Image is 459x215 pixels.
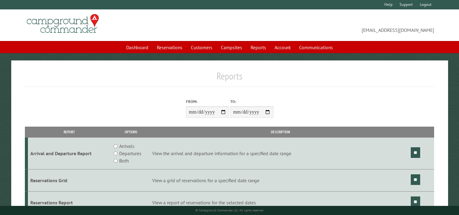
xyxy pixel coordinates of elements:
[25,12,101,36] img: Campground Commander
[217,42,246,53] a: Campsites
[111,127,151,137] th: Options
[230,17,434,34] span: [EMAIL_ADDRESS][DOMAIN_NAME]
[230,99,273,104] label: To:
[151,138,410,169] td: View the arrival and departure information for a specified date range
[25,70,434,87] h1: Reports
[195,208,264,212] small: © Campground Commander LLC. All rights reserved.
[119,150,141,157] label: Departures
[247,42,270,53] a: Reports
[151,169,410,192] td: View a grid of reservations for a specified date range
[151,127,410,137] th: Description
[119,157,129,164] label: Both
[271,42,294,53] a: Account
[151,191,410,213] td: View a report of reservations for the selected dates
[28,169,111,192] td: Reservations Grid
[28,127,111,137] th: Report
[295,42,336,53] a: Communications
[119,142,134,150] label: Arrivals
[186,99,229,104] label: From:
[28,191,111,213] td: Reservations Report
[28,138,111,169] td: Arrival and Departure Report
[123,42,152,53] a: Dashboard
[153,42,186,53] a: Reservations
[187,42,216,53] a: Customers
